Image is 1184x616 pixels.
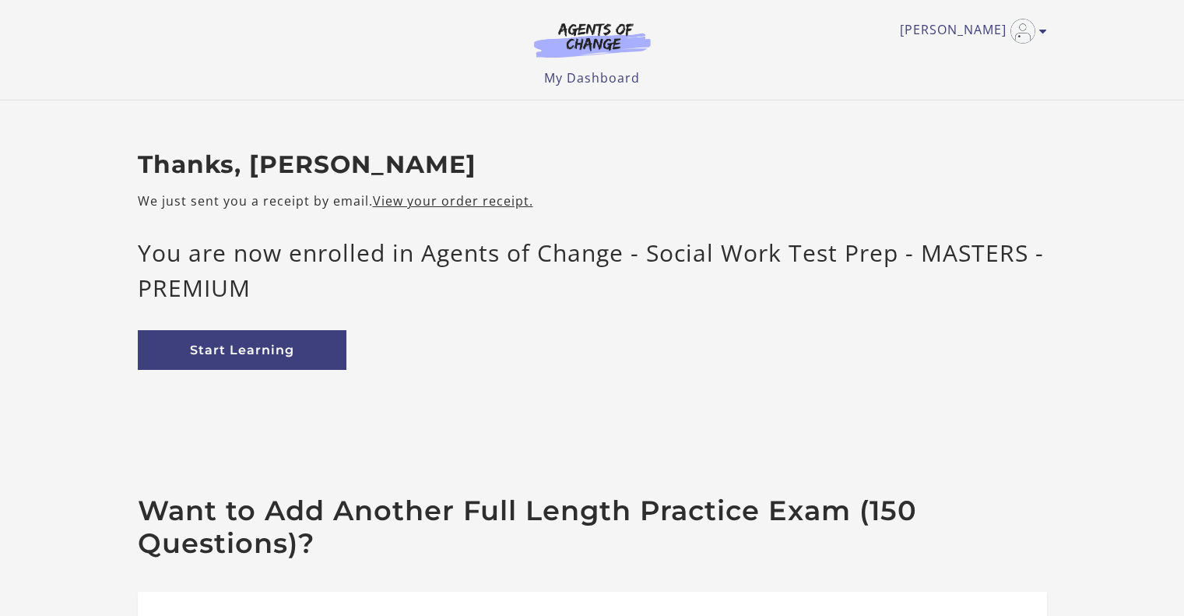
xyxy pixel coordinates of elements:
p: We just sent you a receipt by email. [138,192,1047,210]
a: Toggle menu [900,19,1039,44]
a: View your order receipt. [373,192,533,209]
p: You are now enrolled in Agents of Change - Social Work Test Prep - MASTERS - PREMIUM [138,235,1047,305]
img: Agents of Change Logo [518,22,667,58]
a: My Dashboard [544,69,640,86]
a: Start Learning [138,330,346,370]
h2: Want to Add Another Full Length Practice Exam (150 Questions)? [138,495,1047,560]
h2: Thanks, [PERSON_NAME] [138,150,1047,180]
